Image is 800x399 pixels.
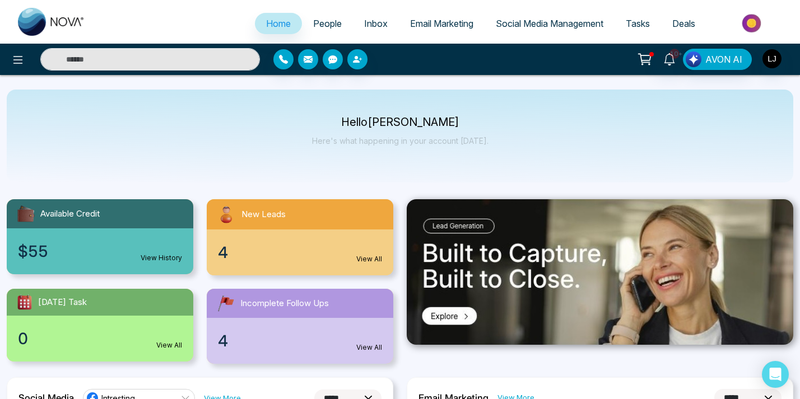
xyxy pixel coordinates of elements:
img: Lead Flow [686,51,701,67]
a: Incomplete Follow Ups4View All [200,289,400,364]
div: Open Intercom Messenger [762,361,789,388]
a: Inbox [353,13,399,34]
img: Nova CRM Logo [18,8,85,36]
img: newLeads.svg [216,204,237,225]
span: 4 [218,329,228,353]
span: Tasks [626,18,650,29]
a: View All [356,342,382,353]
p: Hello [PERSON_NAME] [312,118,489,127]
span: Inbox [364,18,388,29]
a: View All [156,340,182,350]
span: Deals [672,18,695,29]
a: 10+ [656,49,683,68]
span: Available Credit [40,208,100,220]
img: Market-place.gif [712,11,793,36]
span: Email Marketing [410,18,473,29]
span: Incomplete Follow Ups [240,297,329,310]
a: Home [255,13,302,34]
a: View All [356,254,382,264]
a: Tasks [615,13,661,34]
a: New Leads4View All [200,199,400,275]
a: Email Marketing [399,13,485,34]
span: Home [266,18,291,29]
img: todayTask.svg [16,293,34,311]
img: availableCredit.svg [16,204,36,224]
a: View History [141,253,182,263]
span: 4 [218,241,228,264]
span: 0 [18,327,28,350]
button: AVON AI [683,49,752,70]
span: AVON AI [705,53,742,66]
span: 10+ [669,49,680,59]
span: $55 [18,240,48,263]
a: People [302,13,353,34]
a: Deals [661,13,706,34]
span: People [313,18,342,29]
img: User Avatar [762,49,782,68]
span: [DATE] Task [38,296,87,309]
img: followUps.svg [216,293,236,313]
span: Social Media Management [496,18,603,29]
span: New Leads [241,208,286,221]
a: Social Media Management [485,13,615,34]
p: Here's what happening in your account [DATE]. [312,136,489,145]
img: . [407,199,793,345]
